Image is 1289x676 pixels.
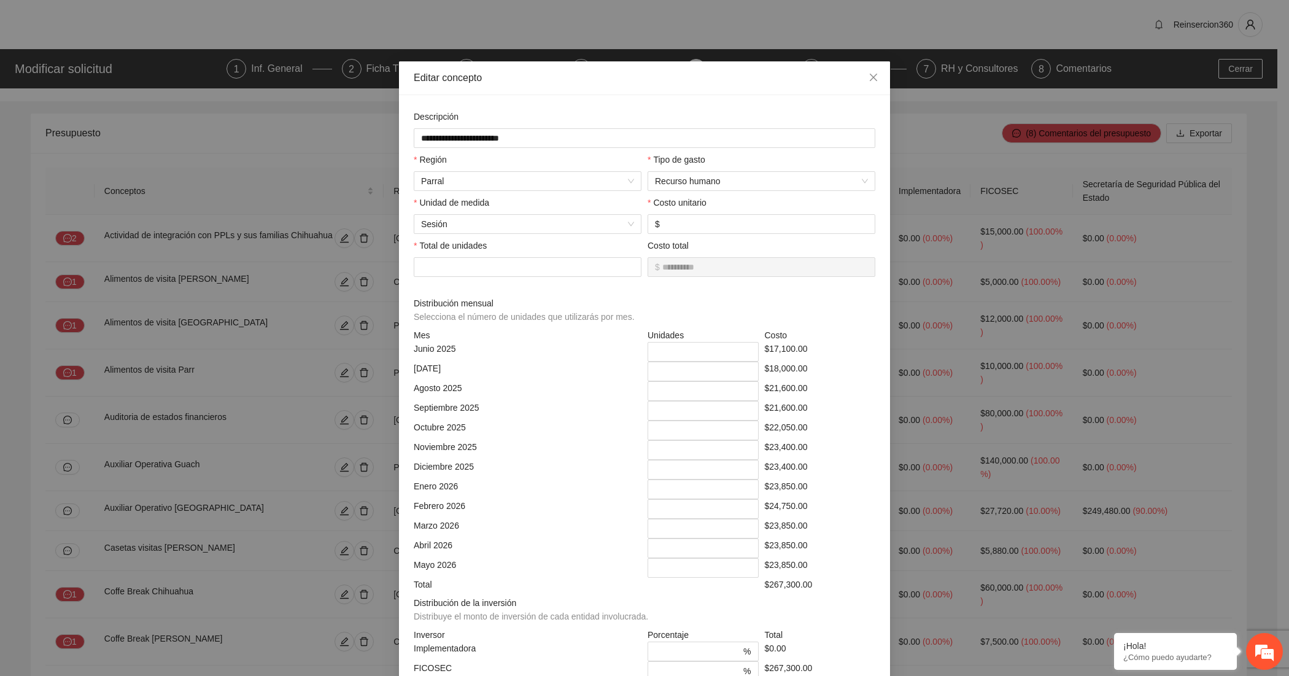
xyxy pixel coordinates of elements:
[762,440,879,460] div: $23,400.00
[762,538,879,558] div: $23,850.00
[414,612,648,621] span: Distribuye el monto de inversión de cada entidad involucrada.
[411,519,644,538] div: Marzo 2026
[411,328,644,342] div: Mes
[648,196,706,209] label: Costo unitario
[762,460,879,480] div: $23,400.00
[857,61,890,95] button: Close
[414,239,487,252] label: Total de unidades
[762,401,879,421] div: $21,600.00
[743,645,751,658] span: %
[869,72,878,82] span: close
[414,153,447,166] label: Región
[411,558,644,578] div: Mayo 2026
[762,499,879,519] div: $24,750.00
[762,642,879,661] div: $0.00
[762,362,879,381] div: $18,000.00
[1123,653,1228,662] p: ¿Cómo puedo ayudarte?
[411,628,644,642] div: Inversor
[411,642,644,661] div: Implementadora
[414,110,459,123] label: Descripción
[411,381,644,401] div: Agosto 2025
[762,628,879,642] div: Total
[411,362,644,381] div: [DATE]
[411,499,644,519] div: Febrero 2026
[644,628,762,642] div: Porcentaje
[411,578,644,591] div: Total
[411,440,644,460] div: Noviembre 2025
[762,342,879,362] div: $17,100.00
[644,328,762,342] div: Unidades
[411,401,644,421] div: Septiembre 2025
[762,558,879,578] div: $23,850.00
[762,421,879,440] div: $22,050.00
[411,460,644,480] div: Diciembre 2025
[648,239,689,252] label: Costo total
[648,153,705,166] label: Tipo de gasto
[414,297,639,324] span: Distribución mensual
[411,421,644,440] div: Octubre 2025
[414,71,875,85] div: Editar concepto
[655,217,660,231] span: $
[421,172,634,190] span: Parral
[411,480,644,499] div: Enero 2026
[411,342,644,362] div: Junio 2025
[762,578,879,591] div: $267,300.00
[414,196,489,209] label: Unidad de medida
[411,538,644,558] div: Abril 2026
[421,215,634,233] span: Sesión
[1123,641,1228,651] div: ¡Hola!
[414,312,635,322] span: Selecciona el número de unidades que utilizarás por mes.
[655,172,868,190] span: Recurso humano
[762,480,879,499] div: $23,850.00
[762,519,879,538] div: $23,850.00
[414,596,653,623] span: Distribución de la inversión
[762,381,879,401] div: $21,600.00
[655,260,660,274] span: $
[762,328,879,342] div: Costo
